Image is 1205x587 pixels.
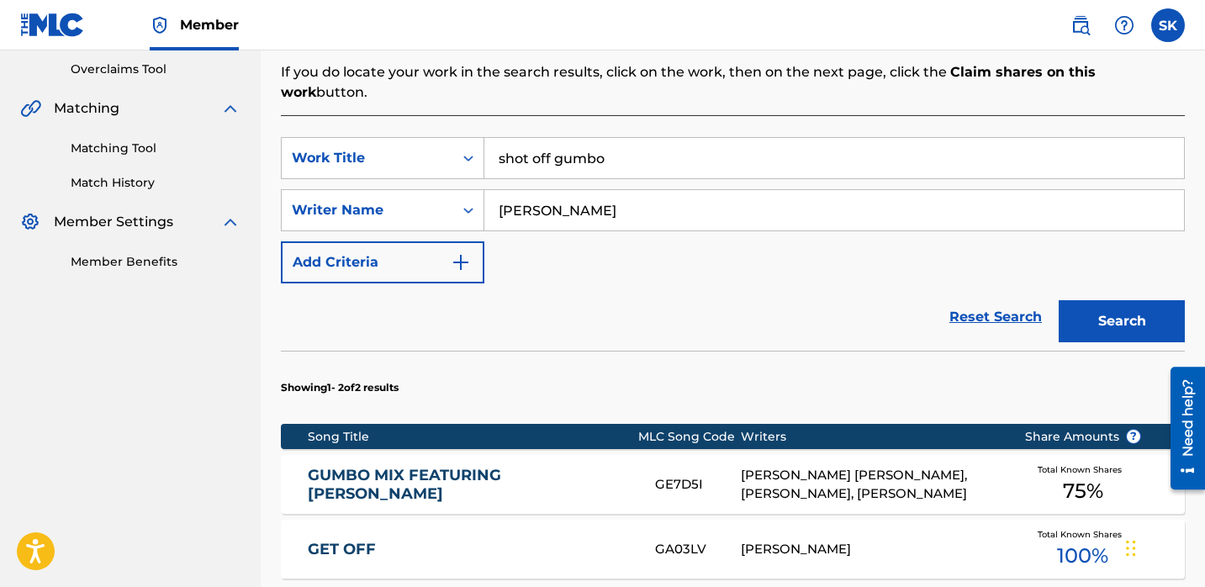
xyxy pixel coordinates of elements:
a: Member Benefits [71,253,240,271]
div: Song Title [308,428,637,446]
span: Total Known Shares [1038,528,1128,541]
iframe: Resource Center [1158,361,1205,496]
img: expand [220,98,240,119]
span: 75 % [1063,476,1103,506]
div: User Menu [1151,8,1185,42]
img: expand [220,212,240,232]
a: Overclaims Tool [71,61,240,78]
button: Search [1059,300,1185,342]
img: MLC Logo [20,13,85,37]
img: search [1070,15,1091,35]
img: help [1114,15,1134,35]
img: Matching [20,98,41,119]
span: Member [180,15,239,34]
span: 100 % [1057,541,1108,571]
a: GUMBO MIX FEATURING [PERSON_NAME] [308,466,632,504]
span: Share Amounts [1025,428,1141,446]
div: GE7D5I [655,475,741,494]
div: MLC Song Code [638,428,742,446]
iframe: Chat Widget [1121,506,1205,587]
a: Matching Tool [71,140,240,157]
div: [PERSON_NAME] [741,540,998,559]
div: [PERSON_NAME] [PERSON_NAME], [PERSON_NAME], [PERSON_NAME] [741,466,998,504]
div: Writers [741,428,998,446]
a: Match History [71,174,240,192]
span: Member Settings [54,212,173,232]
div: Drag [1126,523,1136,574]
img: Member Settings [20,212,40,232]
img: 9d2ae6d4665cec9f34b9.svg [451,252,471,272]
div: Work Title [292,148,443,168]
span: Total Known Shares [1038,463,1128,476]
span: ? [1127,430,1140,443]
p: If you do locate your work in the search results, click on the work, then on the next page, click... [281,62,1185,103]
p: Showing 1 - 2 of 2 results [281,380,399,395]
img: Top Rightsholder [150,15,170,35]
a: Public Search [1064,8,1097,42]
div: Writer Name [292,200,443,220]
a: Reset Search [941,299,1050,336]
div: GA03LV [655,540,741,559]
a: GET OFF [308,540,632,559]
form: Search Form [281,137,1185,351]
span: Matching [54,98,119,119]
button: Add Criteria [281,241,484,283]
div: Help [1107,8,1141,42]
